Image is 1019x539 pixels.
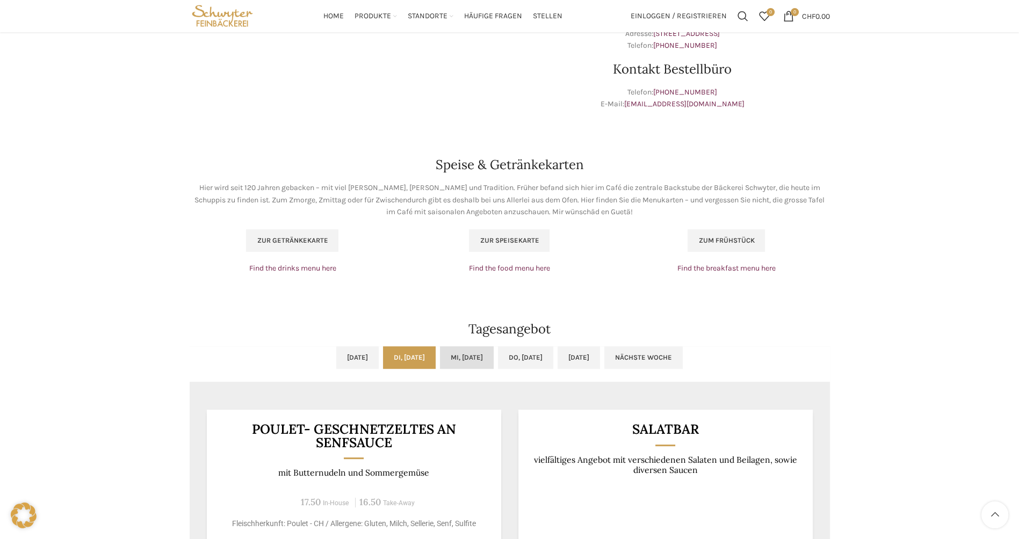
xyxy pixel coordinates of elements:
h2: Speise & Getränkekarten [190,158,830,171]
a: Häufige Fragen [464,5,522,27]
a: 0 [754,5,775,27]
a: Find the drinks menu here [249,264,336,273]
h3: Poulet- Geschnetzeltes an Senfsauce [220,423,488,449]
a: Nächste Woche [604,346,683,369]
a: [DATE] [558,346,600,369]
a: [STREET_ADDRESS] [653,29,720,38]
a: Suchen [732,5,754,27]
bdi: 0.00 [802,11,830,20]
span: 0 [767,8,775,16]
a: Di, [DATE] [383,346,436,369]
a: 0 CHF0.00 [778,5,835,27]
span: Produkte [355,11,391,21]
div: Meine Wunschliste [754,5,775,27]
span: Stellen [533,11,562,21]
a: Zur Getränkekarte [246,229,338,252]
span: Zur Speisekarte [480,236,539,245]
span: 17.50 [301,496,321,508]
a: [DATE] [336,346,379,369]
a: Find the food menu here [469,264,550,273]
p: Telefon: E-Mail: [515,86,830,111]
a: [EMAIL_ADDRESS][DOMAIN_NAME] [624,99,745,108]
a: Home [323,5,344,27]
h2: Kontakt Bestellbüro [515,63,830,76]
span: Zur Getränkekarte [257,236,328,245]
a: [PHONE_NUMBER] [653,41,717,50]
a: Scroll to top button [981,501,1008,528]
span: Home [323,11,344,21]
span: Standorte [408,11,447,21]
a: Standorte [408,5,453,27]
a: Produkte [355,5,397,27]
span: 16.50 [359,496,381,508]
span: 0 [791,8,799,16]
a: [PHONE_NUMBER] [653,88,717,97]
p: Fleischherkunft: Poulet - CH / Allergene: Gluten, Milch, Sellerie, Senf, Sulfite [220,518,488,529]
p: vielfältiges Angebot mit verschiedenen Salaten und Beilagen, sowie diversen Saucen [531,455,799,476]
a: Zur Speisekarte [469,229,550,252]
div: Main navigation [261,5,625,27]
h3: Salatbar [531,423,799,436]
a: Stellen [533,5,562,27]
p: Hier wird seit 120 Jahren gebacken – mit viel [PERSON_NAME], [PERSON_NAME] und Tradition. Früher ... [190,182,830,218]
a: Einloggen / Registrieren [625,5,732,27]
span: Take-Away [383,499,415,507]
p: mit Butternudeln und Sommergemüse [220,468,488,478]
span: Zum Frühstück [698,236,754,245]
span: Häufige Fragen [464,11,522,21]
a: Site logo [190,11,256,20]
a: Do, [DATE] [498,346,553,369]
h2: Tagesangebot [190,323,830,336]
span: CHF [802,11,815,20]
p: Adresse: Telefon: [515,28,830,52]
a: Zum Frühstück [688,229,765,252]
span: Einloggen / Registrieren [631,12,727,20]
span: In-House [323,499,349,507]
a: Find the breakfast menu here [677,264,776,273]
a: Mi, [DATE] [440,346,494,369]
